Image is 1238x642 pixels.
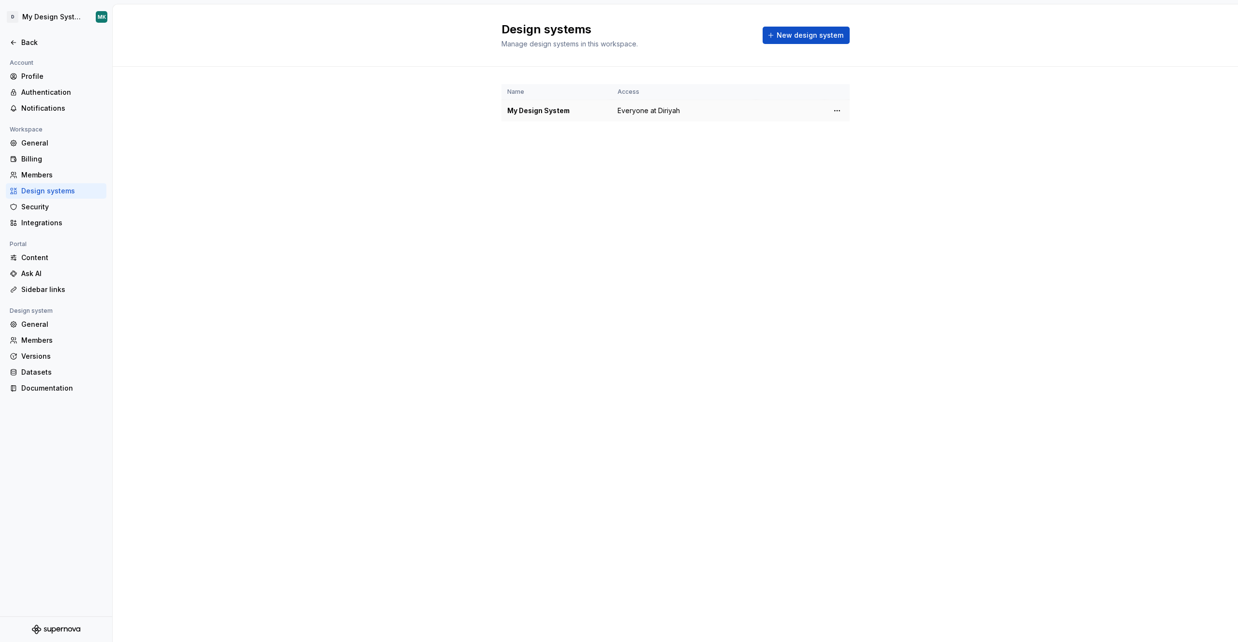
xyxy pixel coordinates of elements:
[501,40,638,48] span: Manage design systems in this workspace.
[6,183,106,199] a: Design systems
[21,186,103,196] div: Design systems
[98,13,106,21] div: MK
[21,253,103,263] div: Content
[6,151,106,167] a: Billing
[6,199,106,215] a: Security
[21,218,103,228] div: Integrations
[21,88,103,97] div: Authentication
[763,27,850,44] button: New design system
[6,57,37,69] div: Account
[21,72,103,81] div: Profile
[2,6,110,28] button: DMy Design SystemMK
[21,103,103,113] div: Notifications
[21,336,103,345] div: Members
[507,106,606,116] div: My Design System
[6,135,106,151] a: General
[21,138,103,148] div: General
[6,349,106,364] a: Versions
[6,35,106,50] a: Back
[777,30,843,40] span: New design system
[612,84,756,100] th: Access
[21,367,103,377] div: Datasets
[618,106,680,116] span: Everyone at Diriyah
[6,266,106,281] a: Ask AI
[21,383,103,393] div: Documentation
[6,380,106,396] a: Documentation
[21,351,103,361] div: Versions
[21,38,103,47] div: Back
[501,22,751,37] h2: Design systems
[501,84,612,100] th: Name
[6,69,106,84] a: Profile
[21,285,103,294] div: Sidebar links
[21,269,103,278] div: Ask AI
[21,202,103,212] div: Security
[6,167,106,183] a: Members
[6,238,30,250] div: Portal
[6,215,106,231] a: Integrations
[6,365,106,380] a: Datasets
[6,124,46,135] div: Workspace
[6,333,106,348] a: Members
[7,11,18,23] div: D
[6,305,57,317] div: Design system
[6,101,106,116] a: Notifications
[6,250,106,265] a: Content
[21,320,103,329] div: General
[22,12,84,22] div: My Design System
[32,625,80,634] svg: Supernova Logo
[6,282,106,297] a: Sidebar links
[6,317,106,332] a: General
[6,85,106,100] a: Authentication
[21,154,103,164] div: Billing
[21,170,103,180] div: Members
